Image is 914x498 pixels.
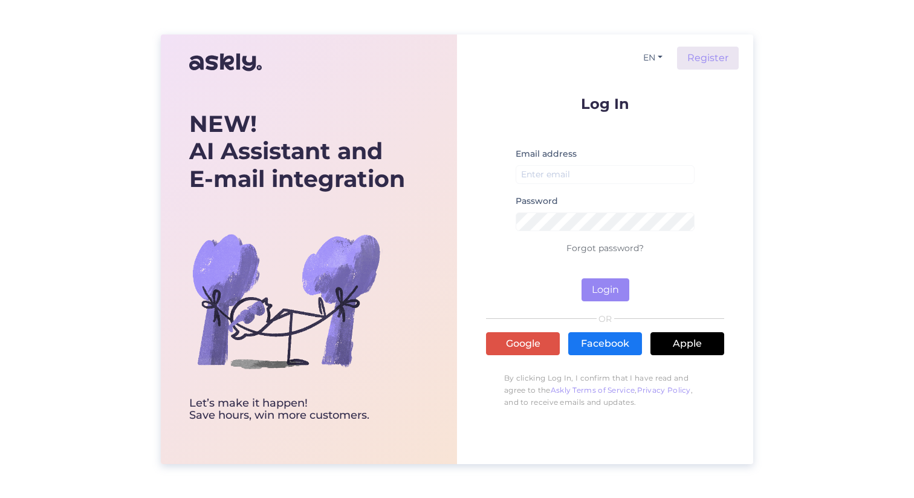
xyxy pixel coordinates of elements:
div: Let’s make it happen! Save hours, win more customers. [189,398,405,422]
img: Askly [189,48,262,77]
a: Forgot password? [566,243,644,254]
b: NEW! [189,110,257,138]
label: Email address [516,148,577,160]
a: Privacy Policy [637,385,691,395]
a: Facebook [568,332,642,355]
a: Apple [650,332,724,355]
img: bg-askly [189,204,383,398]
p: By clicking Log In, I confirm that I have read and agree to the , , and to receive emails and upd... [486,366,724,414]
a: Register [677,47,739,70]
a: Google [486,332,560,355]
div: AI Assistant and E-mail integration [189,110,405,193]
a: Askly Terms of Service [551,385,635,395]
button: Login [582,278,629,301]
input: Enter email [516,165,695,184]
label: Password [516,195,558,208]
p: Log In [486,96,724,111]
span: OR [597,315,614,323]
button: EN [638,49,667,67]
